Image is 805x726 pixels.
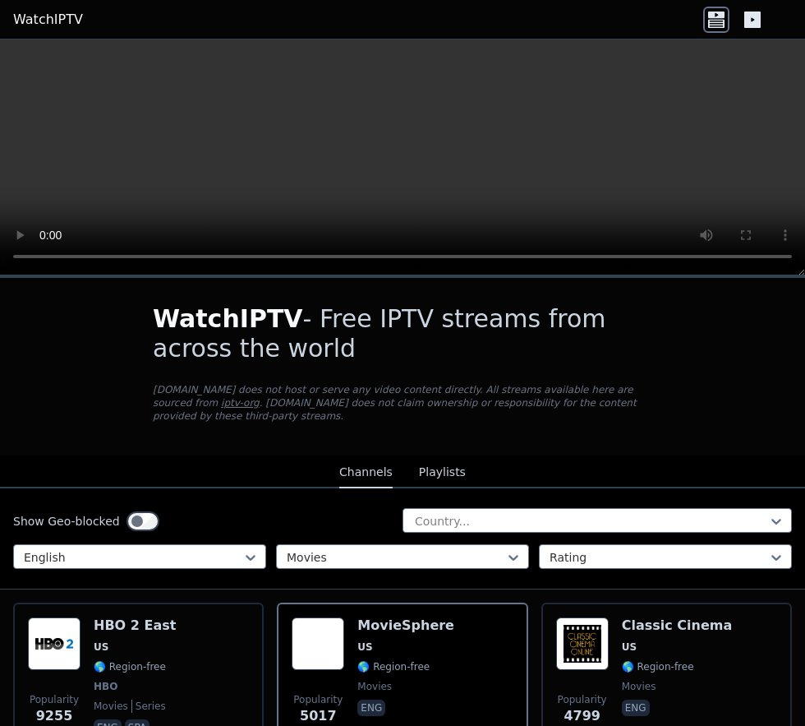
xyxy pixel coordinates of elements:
img: MovieSphere [292,617,344,670]
span: 🌎 Region-free [622,660,694,673]
span: WatchIPTV [153,304,303,333]
h6: HBO 2 East [94,617,176,634]
img: Classic Cinema [556,617,609,670]
p: eng [357,700,385,716]
span: 9255 [36,706,73,726]
h1: - Free IPTV streams from across the world [153,304,652,363]
p: eng [622,700,650,716]
p: [DOMAIN_NAME] does not host or serve any video content directly. All streams available here are s... [153,383,652,423]
button: Channels [339,457,393,488]
span: US [357,640,372,654]
span: Popularity [558,693,607,706]
span: Popularity [293,693,343,706]
span: Popularity [30,693,79,706]
span: movies [357,680,392,693]
h6: MovieSphere [357,617,454,634]
span: US [622,640,637,654]
span: series [131,700,166,713]
span: 5017 [300,706,337,726]
span: HBO [94,680,117,693]
span: 🌎 Region-free [357,660,430,673]
span: movies [94,700,128,713]
span: movies [622,680,656,693]
h6: Classic Cinema [622,617,733,634]
label: Show Geo-blocked [13,513,120,529]
span: 4799 [563,706,600,726]
span: US [94,640,108,654]
a: iptv-org [221,397,260,409]
img: HBO 2 East [28,617,80,670]
button: Playlists [419,457,466,488]
span: 🌎 Region-free [94,660,166,673]
a: WatchIPTV [13,10,83,30]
